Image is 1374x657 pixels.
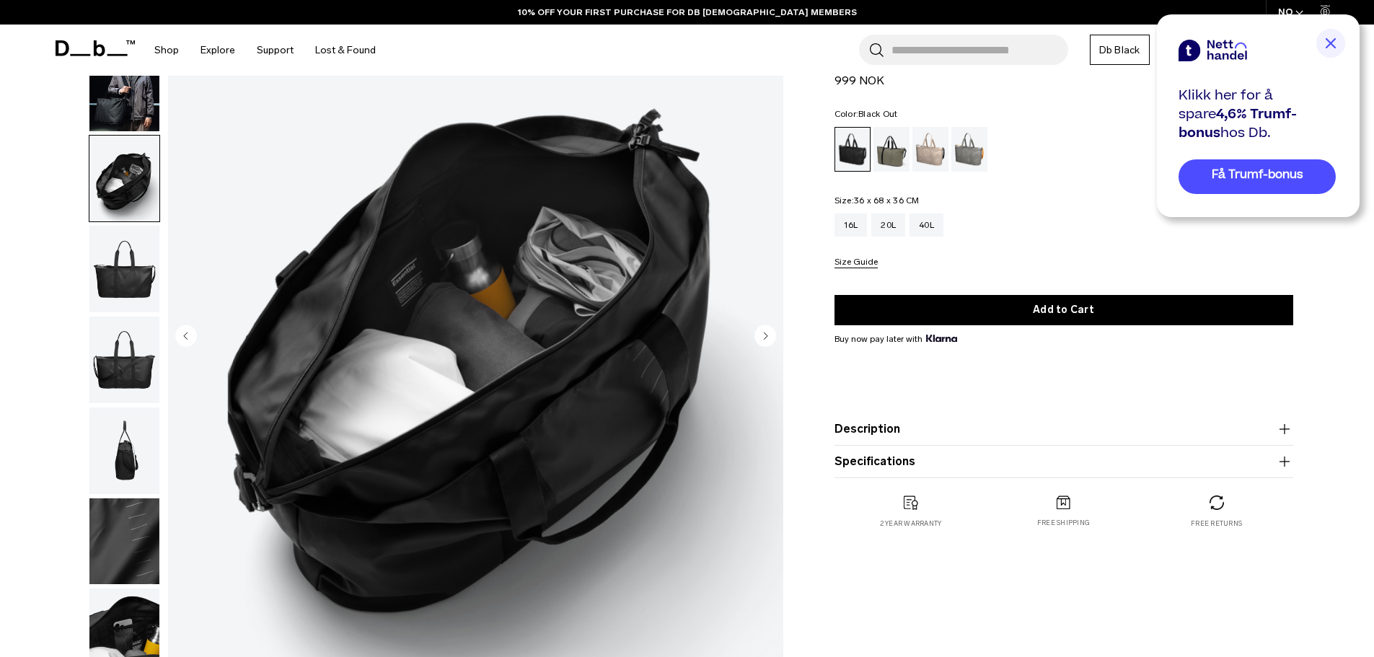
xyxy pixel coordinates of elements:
span: Få Trumf-bonus [1212,167,1303,183]
img: {"height" => 20, "alt" => "Klarna"} [926,335,957,342]
button: Description [834,420,1293,438]
a: Db Black [1090,35,1150,65]
span: 4,6% Trumf-bonus [1179,105,1297,143]
legend: Color: [834,110,898,118]
img: Essential Weekender 40L Black Out [89,407,159,494]
button: Previous slide [175,325,197,349]
a: Shop [154,25,179,76]
a: 20L [871,213,905,237]
a: Få Trumf-bonus [1179,159,1336,194]
button: Essential Weekender 40L Black Out [89,225,160,313]
button: Essential Weekender 40L Black Out [89,44,160,132]
button: Specifications [834,453,1293,470]
img: Essential Weekender 40L Black Out [89,317,159,403]
a: Lost & Found [315,25,376,76]
span: 36 x 68 x 36 CM [854,195,920,206]
button: Essential Weekender 40L Black Out [89,498,160,586]
a: Black Out [834,127,871,172]
a: 40L [910,213,943,237]
a: 16L [834,213,868,237]
span: Black Out [858,109,897,119]
a: Support [257,25,294,76]
a: Forest Green [873,127,910,172]
nav: Main Navigation [144,25,387,76]
img: netthandel brand logo [1179,40,1247,61]
button: Next slide [754,325,776,349]
p: Free returns [1191,519,1242,529]
span: Buy now pay later with [834,332,957,345]
legend: Size: [834,196,920,205]
button: Add to Cart [834,295,1293,325]
a: Explore [201,25,235,76]
button: Size Guide [834,257,878,268]
button: Essential Weekender 40L Black Out [89,135,160,223]
img: Essential Weekender 40L Black Out [89,498,159,585]
div: Klikk her for å spare hos Db. [1179,87,1336,143]
p: 2 year warranty [880,519,942,529]
a: Fogbow Beige [912,127,948,172]
img: Essential Weekender 40L Black Out [89,45,159,131]
img: Essential Weekender 40L Black Out [89,226,159,312]
p: Free shipping [1037,518,1090,528]
img: close button [1316,29,1345,58]
img: Essential Weekender 40L Black Out [89,136,159,222]
a: 10% OFF YOUR FIRST PURCHASE FOR DB [DEMOGRAPHIC_DATA] MEMBERS [518,6,857,19]
button: Essential Weekender 40L Black Out [89,316,160,404]
button: Essential Weekender 40L Black Out [89,407,160,495]
a: Sand Grey [951,127,987,172]
span: 999 NOK [834,74,884,87]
